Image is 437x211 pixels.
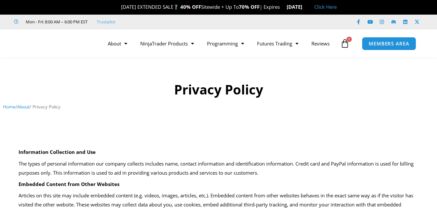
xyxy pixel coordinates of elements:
[17,104,30,110] a: About
[331,34,359,53] a: 0
[369,41,409,46] span: MEMBERS AREA
[116,5,121,9] img: 🎉
[3,81,434,99] h1: Privacy Policy
[134,36,200,51] a: NinjaTrader Products
[19,149,96,155] strong: Information Collection and Use
[239,4,260,10] strong: 70% OFF
[18,32,88,55] img: LogoAI | Affordable Indicators – NinjaTrader
[180,4,201,10] strong: 40% OFF
[114,4,287,10] span: [DATE] EXTENDED SALE Sitewide + Up To | Expires
[287,4,308,10] strong: [DATE]
[174,5,179,9] img: 🏌️‍♂️
[101,36,134,51] a: About
[362,37,416,50] a: MEMBERS AREA
[3,104,16,110] a: Home
[347,37,352,42] span: 0
[280,5,285,9] img: ⌛
[200,36,251,51] a: Programming
[97,18,116,26] a: Trustpilot
[3,103,434,111] nav: Breadcrumb
[101,36,339,51] nav: Menu
[314,4,337,10] a: Click Here
[303,5,307,9] img: 🏭
[24,18,88,26] span: Mon - Fri: 8:00 AM – 6:00 PM EST
[251,36,305,51] a: Futures Trading
[19,181,119,187] strong: Embedded Content from Other Websites
[19,159,419,178] p: The types of personal information our company collects includes name, contact information and ide...
[305,36,336,51] a: Reviews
